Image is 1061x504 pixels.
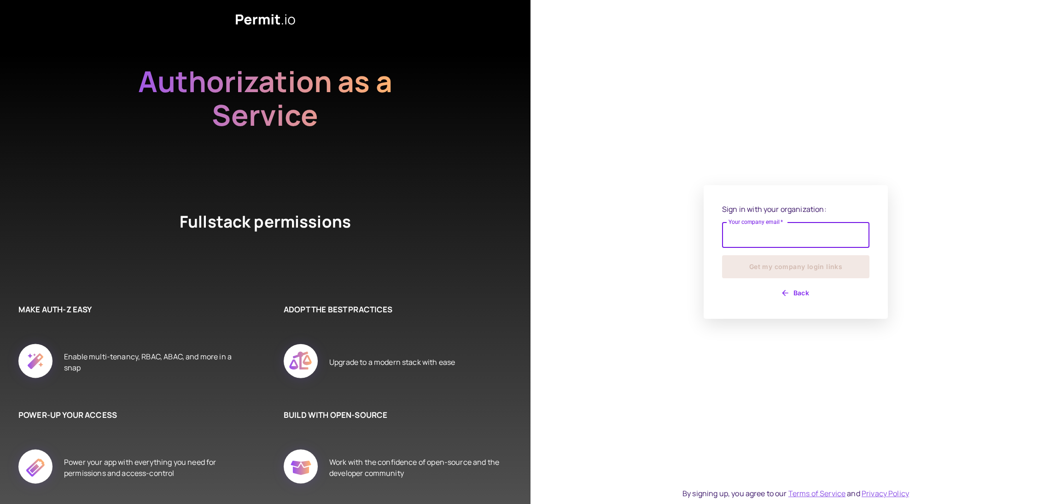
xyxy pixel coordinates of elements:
[146,211,385,267] h4: Fullstack permissions
[284,409,503,421] h6: BUILD WITH OPEN-SOURCE
[18,409,238,421] h6: POWER-UP YOUR ACCESS
[722,255,869,278] button: Get my company login links
[64,439,238,496] div: Power your app with everything you need for permissions and access-control
[788,488,845,498] a: Terms of Service
[862,488,909,498] a: Privacy Policy
[64,334,238,391] div: Enable multi-tenancy, RBAC, ABAC, and more in a snap
[722,204,869,215] p: Sign in with your organization:
[329,439,503,496] div: Work with the confidence of open-source and the developer community
[722,286,869,300] button: Back
[18,304,238,316] h6: MAKE AUTH-Z EASY
[284,304,503,316] h6: ADOPT THE BEST PRACTICES
[682,488,909,499] div: By signing up, you agree to our and
[729,218,783,226] label: Your company email
[109,64,422,165] h2: Authorization as a Service
[329,334,455,391] div: Upgrade to a modern stack with ease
